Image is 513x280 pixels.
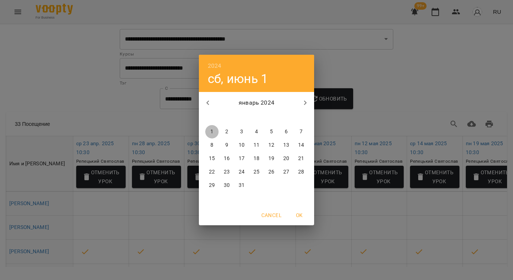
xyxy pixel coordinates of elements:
button: 5 [265,125,278,139]
button: 10 [235,139,248,152]
button: 26 [265,165,278,179]
p: 27 [283,168,289,176]
p: 3 [240,128,243,136]
p: 17 [239,155,245,162]
p: 16 [224,155,230,162]
button: OK [287,209,311,222]
button: 31 [235,179,248,192]
p: 10 [239,141,245,149]
p: 31 [239,182,245,189]
button: 29 [205,179,219,192]
p: 25 [254,168,259,176]
p: 20 [283,155,289,162]
p: январь 2024 [217,98,297,107]
button: 27 [280,165,293,179]
p: 21 [298,155,304,162]
p: 15 [209,155,215,162]
span: ср [235,114,248,121]
p: 8 [210,141,213,149]
button: 13 [280,139,293,152]
button: 16 [220,152,233,165]
button: сб, июнь 1 [208,71,268,86]
button: 25 [250,165,263,179]
button: 15 [205,152,219,165]
button: 22 [205,165,219,179]
p: 14 [298,141,304,149]
button: 12 [265,139,278,152]
button: 6 [280,125,293,139]
span: пн [205,114,219,121]
button: 4 [250,125,263,139]
button: 17 [235,152,248,165]
p: 5 [270,128,273,136]
button: 24 [235,165,248,179]
button: 2024 [208,61,222,71]
p: 4 [255,128,258,136]
p: 28 [298,168,304,176]
span: Cancel [261,211,281,220]
span: вс [294,114,308,121]
p: 1 [210,128,213,136]
button: 23 [220,165,233,179]
p: 26 [268,168,274,176]
button: 3 [235,125,248,139]
button: 14 [294,139,308,152]
p: 7 [300,128,303,136]
button: 19 [265,152,278,165]
span: пт [265,114,278,121]
button: 2 [220,125,233,139]
button: 11 [250,139,263,152]
button: 18 [250,152,263,165]
button: 28 [294,165,308,179]
p: 6 [285,128,288,136]
p: 13 [283,141,289,149]
p: 24 [239,168,245,176]
span: вт [220,114,233,121]
button: 20 [280,152,293,165]
button: 7 [294,125,308,139]
p: 18 [254,155,259,162]
p: 22 [209,168,215,176]
p: 2 [225,128,228,136]
button: 21 [294,152,308,165]
button: 1 [205,125,219,139]
p: 29 [209,182,215,189]
p: 12 [268,141,274,149]
span: OK [290,211,308,220]
p: 19 [268,155,274,162]
button: 30 [220,179,233,192]
p: 9 [225,141,228,149]
span: сб [280,114,293,121]
span: чт [250,114,263,121]
p: 23 [224,168,230,176]
button: 9 [220,139,233,152]
p: 30 [224,182,230,189]
button: Cancel [258,209,284,222]
p: 11 [254,141,259,149]
button: 8 [205,139,219,152]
